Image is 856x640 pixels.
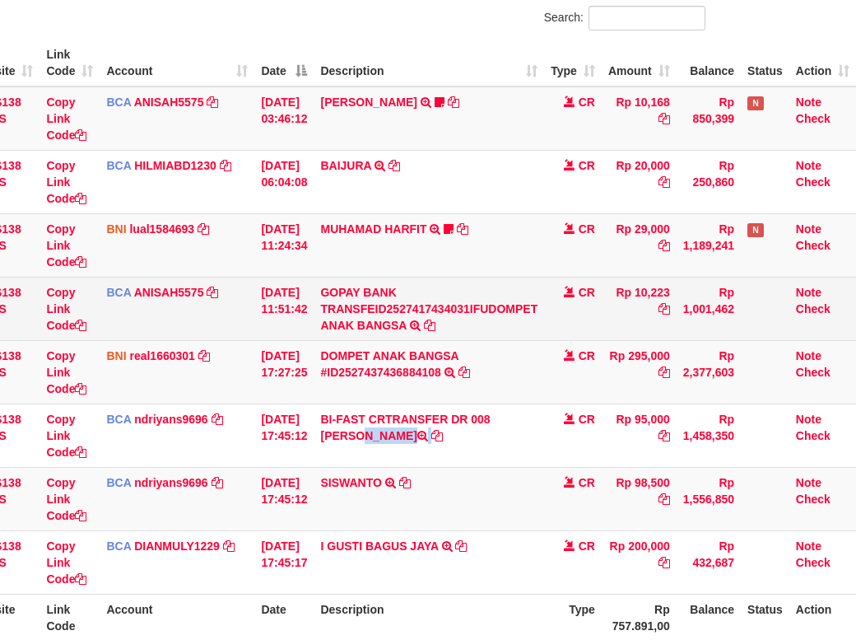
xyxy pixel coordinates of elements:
[796,476,821,489] a: Note
[602,340,677,404] td: Rp 295,000
[579,286,595,299] span: CR
[658,112,670,125] a: Copy Rp 10,168 to clipboard
[458,366,470,379] a: Copy DOMPET ANAK BANGSA #ID2527437436884108 to clipboard
[796,286,821,299] a: Note
[106,159,131,172] span: BCA
[448,96,459,109] a: Copy INA PAUJANAH to clipboard
[796,366,830,379] a: Check
[134,476,208,489] a: ndriyans9696
[254,277,314,340] td: [DATE] 11:51:42
[602,277,677,340] td: Rp 10,223
[796,159,821,172] a: Note
[602,86,677,151] td: Rp 10,168
[544,6,705,30] label: Search:
[677,150,741,213] td: Rp 250,860
[796,493,830,506] a: Check
[796,175,830,189] a: Check
[796,540,821,553] a: Note
[424,319,435,332] a: Copy GOPAY BANK TRANSFEID2527417434031IFUDOMPET ANAK BANGSA to clipboard
[254,404,314,467] td: [DATE] 17:45:12
[106,222,126,236] span: BNI
[46,222,86,269] a: Copy Link Code
[431,429,443,442] a: Copy BI-FAST CRTRANSFER DR 008 ASEP MULYANI to clipboard
[658,429,670,442] a: Copy Rp 95,000 to clipboard
[677,404,741,467] td: Rp 1,458,350
[320,349,458,379] a: DOMPET ANAK BANGSA #ID2527437436884108
[46,159,86,205] a: Copy Link Code
[579,476,595,489] span: CR
[220,159,231,172] a: Copy HILMIABD1230 to clipboard
[134,286,204,299] a: ANISAH5575
[579,349,595,362] span: CR
[658,239,670,252] a: Copy Rp 29,000 to clipboard
[106,286,131,299] span: BCA
[741,40,789,86] th: Status
[579,413,595,426] span: CR
[677,213,741,277] td: Rp 1,189,241
[677,340,741,404] td: Rp 2,377,603
[658,556,670,569] a: Copy Rp 200,000 to clipboard
[320,286,537,332] a: GOPAY BANK TRANSFEID2527417434031IFUDOMPET ANAK BANGSA
[579,540,595,553] span: CR
[457,222,468,236] a: Copy MUHAMAD HARFIT to clipboard
[314,40,544,86] th: Description: activate to sort column ascending
[134,540,220,553] a: DIANMULY1229
[388,159,400,172] a: Copy BAIJURA to clipboard
[46,413,86,459] a: Copy Link Code
[796,96,821,109] a: Note
[747,223,764,237] span: Has Note
[677,40,741,86] th: Balance
[254,40,314,86] th: Date: activate to sort column descending
[796,349,821,362] a: Note
[46,96,86,142] a: Copy Link Code
[602,40,677,86] th: Amount: activate to sort column ascending
[106,476,131,489] span: BCA
[747,96,764,110] span: Has Note
[796,222,821,236] a: Note
[602,530,677,594] td: Rp 200,000
[796,429,830,442] a: Check
[658,366,670,379] a: Copy Rp 295,000 to clipboard
[254,530,314,594] td: [DATE] 17:45:17
[100,40,254,86] th: Account: activate to sort column ascending
[254,86,314,151] td: [DATE] 03:46:12
[106,540,131,553] span: BCA
[254,150,314,213] td: [DATE] 06:04:08
[796,239,830,252] a: Check
[796,302,830,315] a: Check
[579,159,595,172] span: CR
[134,159,216,172] a: HILMIABD1230
[658,493,670,506] a: Copy Rp 98,500 to clipboard
[658,175,670,189] a: Copy Rp 20,000 to clipboard
[320,159,371,172] a: BAIJURA
[677,86,741,151] td: Rp 850,399
[198,349,210,362] a: Copy real1660301 to clipboard
[796,112,830,125] a: Check
[658,302,670,315] a: Copy Rp 10,223 to clipboard
[602,213,677,277] td: Rp 29,000
[46,349,86,395] a: Copy Link Code
[796,556,830,569] a: Check
[212,476,223,489] a: Copy ndriyans9696 to clipboard
[588,6,705,30] input: Search:
[796,413,821,426] a: Note
[254,340,314,404] td: [DATE] 17:27:25
[46,540,86,586] a: Copy Link Code
[223,540,235,553] a: Copy DIANMULY1229 to clipboard
[579,96,595,109] span: CR
[602,467,677,530] td: Rp 98,500
[106,413,131,426] span: BCA
[207,96,218,109] a: Copy ANISAH5575 to clipboard
[320,222,426,236] a: MUHAMAD HARFIT
[129,222,194,236] a: lual1584693
[106,349,126,362] span: BNI
[46,476,86,522] a: Copy Link Code
[134,96,204,109] a: ANISAH5575
[129,349,194,362] a: real1660301
[134,413,208,426] a: ndriyans9696
[544,40,602,86] th: Type: activate to sort column ascending
[677,530,741,594] td: Rp 432,687
[212,413,223,426] a: Copy ndriyans9696 to clipboard
[254,467,314,530] td: [DATE] 17:45:12
[602,150,677,213] td: Rp 20,000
